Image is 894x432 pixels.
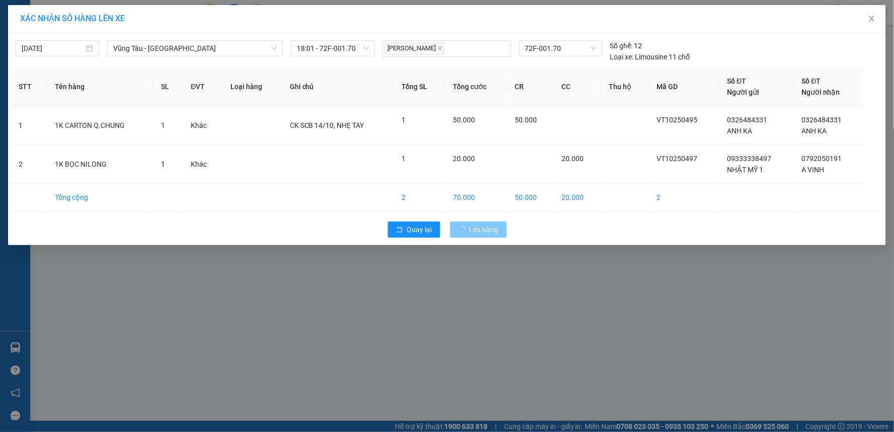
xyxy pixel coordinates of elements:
span: Số ghế: [610,40,633,51]
span: CK SCB 14/10, NHẸ TAY [290,121,364,129]
td: Khác [183,106,222,145]
span: 20.000 [562,155,584,163]
div: Limousine 11 chỗ [610,51,690,62]
span: Người gửi [727,88,760,96]
span: close [868,15,876,23]
th: Tên hàng [47,67,153,106]
td: 2 [393,184,445,211]
span: XÁC NHẬN SỐ HÀNG LÊN XE [20,14,125,23]
button: Lên hàng [450,222,507,238]
th: Ghi chú [282,67,393,106]
div: VP 36 [PERSON_NAME] - Bà Rịa [96,9,177,45]
th: CR [507,67,554,106]
span: VPBR [111,71,149,89]
span: 72F-001.70 [525,41,596,56]
div: VP 108 [PERSON_NAME] [9,9,89,33]
span: A VINH [802,166,825,174]
th: Tổng SL [393,67,445,106]
td: Khác [183,145,222,184]
span: Số ĐT [802,77,821,85]
td: 1 [11,106,47,145]
span: VT10250497 [657,155,698,163]
span: 09333338497 [727,155,772,163]
td: 1K CARTON Q.CHUNG [47,106,153,145]
span: 50.000 [453,116,475,124]
span: close [438,46,443,51]
th: STT [11,67,47,106]
span: [PERSON_NAME] [385,43,444,54]
span: Vũng Tàu - Quận 1 [113,41,277,56]
span: down [271,45,277,51]
span: 0792050191 [802,155,842,163]
th: Thu hộ [601,67,649,106]
button: rollbackQuay lại [388,222,440,238]
span: 1 [161,121,165,129]
td: 20.000 [554,184,601,211]
span: NHẬT MỸ 1 [727,166,764,174]
th: SL [153,67,183,106]
td: 1K BỌC NILONG [47,145,153,184]
span: ANH KA [727,127,753,135]
button: Close [858,5,886,33]
th: Mã GD [649,67,719,106]
span: 0326484331 [802,116,842,124]
th: Tổng cước [445,67,507,106]
span: 1 [161,160,165,168]
span: 0326484331 [727,116,768,124]
td: 50.000 [507,184,554,211]
div: 0702197272 [9,33,89,47]
div: 0702972972 [96,57,177,71]
th: ĐVT [183,67,222,106]
input: 14/10/2025 [22,43,84,54]
span: Người nhận [802,88,840,96]
th: CC [554,67,601,106]
span: rollback [396,226,403,234]
span: Loại xe: [610,51,634,62]
span: ANH KA [802,127,827,135]
td: 2 [649,184,719,211]
span: 1 [401,116,405,124]
div: 12 [610,40,642,51]
div: [PERSON_NAME] [96,45,177,57]
span: Gửi: [9,10,24,20]
span: Số ĐT [727,77,747,85]
span: 18:01 - 72F-001.70 [297,41,368,56]
td: 70.000 [445,184,507,211]
td: Tổng cộng [47,184,153,211]
span: Quay lại [407,224,432,235]
span: loading [458,226,469,233]
span: Lên hàng [469,224,499,235]
th: Loại hàng [222,67,281,106]
span: Nhận: [96,10,120,20]
span: 50.000 [515,116,537,124]
span: 1 [401,155,405,163]
span: 20.000 [453,155,475,163]
td: 2 [11,145,47,184]
span: VT10250495 [657,116,698,124]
